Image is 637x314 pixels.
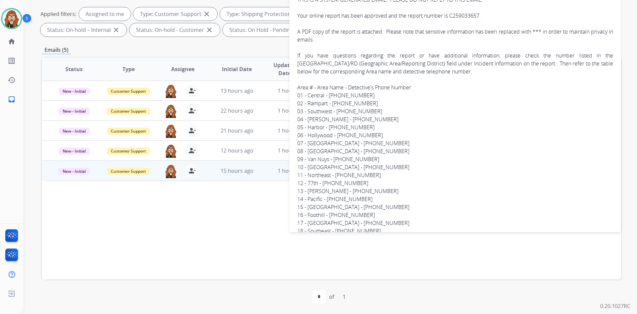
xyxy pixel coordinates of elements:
[112,26,120,34] mat-icon: close
[188,167,196,175] mat-icon: person_remove
[164,164,177,178] img: agent-avatar
[297,28,613,43] span: A PDF copy of the report is attached. Please note that sensitive information has been replaced wi...
[107,88,150,95] span: Customer Support
[122,65,135,73] span: Type
[278,87,305,94] span: 1 hour ago
[297,92,375,99] span: 01 - Central - [PHONE_NUMBER]
[600,302,630,310] p: 0.20.1027RC
[164,104,177,118] img: agent-avatar
[221,147,253,154] span: 12 hours ago
[188,107,196,115] mat-icon: person_remove
[221,167,253,174] span: 15 hours ago
[297,124,375,131] span: 05 - Harbor - [PHONE_NUMBER]
[221,127,253,134] span: 21 hours ago
[297,148,409,155] span: 08 - [GEOGRAPHIC_DATA] - [PHONE_NUMBER]
[8,95,16,103] mat-icon: inbox
[278,167,305,174] span: 1 hour ago
[297,132,383,139] span: 06 - Hollywood - [PHONE_NUMBER]
[337,290,351,303] div: 1
[278,107,305,114] span: 1 hour ago
[205,26,213,34] mat-icon: close
[222,65,252,73] span: Initial Date
[59,148,90,155] span: New - Initial
[297,140,409,147] span: 07 - [GEOGRAPHIC_DATA] - [PHONE_NUMBER]
[297,187,398,195] span: 13 - [PERSON_NAME] - [PHONE_NUMBER]
[188,147,196,155] mat-icon: person_remove
[59,128,90,135] span: New - Initial
[107,108,150,115] span: Customer Support
[40,23,127,37] div: Status: On-hold – Internal
[164,144,177,158] img: agent-avatar
[297,179,368,187] span: 12 - 77th - [PHONE_NUMBER]
[297,163,409,171] span: 10 - [GEOGRAPHIC_DATA] - [PHONE_NUMBER]
[8,38,16,46] mat-icon: home
[59,168,90,175] span: New - Initial
[297,100,378,107] span: 02 - Rampart - [PHONE_NUMBER]
[42,46,71,54] p: Emails (5)
[297,171,381,179] span: 11 - Northeast - [PHONE_NUMBER]
[297,84,411,91] span: Area # - Area Name - Detective's Phone Number
[297,211,375,219] span: 16 - Foothill - [PHONE_NUMBER]
[59,108,90,115] span: New - Initial
[221,87,253,94] span: 13 hours ago
[329,293,334,301] div: of
[171,65,194,73] span: Assignee
[164,84,177,98] img: agent-avatar
[270,61,300,77] span: Updated Date
[223,23,324,37] div: Status: On Hold - Pending Parts
[164,124,177,138] img: agent-avatar
[203,10,211,18] mat-icon: close
[188,87,196,95] mat-icon: person_remove
[297,227,381,235] span: 18 - Southeast - [PHONE_NUMBER]
[297,203,409,211] span: 15 - [GEOGRAPHIC_DATA] - [PHONE_NUMBER]
[65,65,83,73] span: Status
[297,195,373,203] span: 14 - Pacific - [PHONE_NUMBER]
[297,108,382,115] span: 03 - Southwest - [PHONE_NUMBER]
[278,127,305,134] span: 1 hour ago
[8,57,16,65] mat-icon: list_alt
[79,7,131,21] div: Assigned to me
[40,10,76,18] p: Applied filters:
[107,168,150,175] span: Customer Support
[107,148,150,155] span: Customer Support
[220,7,307,21] div: Type: Shipping Protection
[129,23,220,37] div: Status: On-hold - Customer
[297,156,379,163] span: 09 - Van Nuys - [PHONE_NUMBER]
[188,127,196,135] mat-icon: person_remove
[221,107,253,114] span: 22 hours ago
[278,147,305,154] span: 1 hour ago
[133,7,217,21] div: Type: Customer Support
[297,116,398,123] span: 04 - [PERSON_NAME] - [PHONE_NUMBER]
[8,76,16,84] mat-icon: history
[107,128,150,135] span: Customer Support
[59,88,90,95] span: New - Initial
[297,52,613,75] span: If you have questions regarding the report or have additional information, please check the numbe...
[297,12,481,19] span: Your online report has been approved and the report number is C259033657.
[2,9,21,28] img: avatar
[297,219,409,227] span: 17 - [GEOGRAPHIC_DATA] - [PHONE_NUMBER]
